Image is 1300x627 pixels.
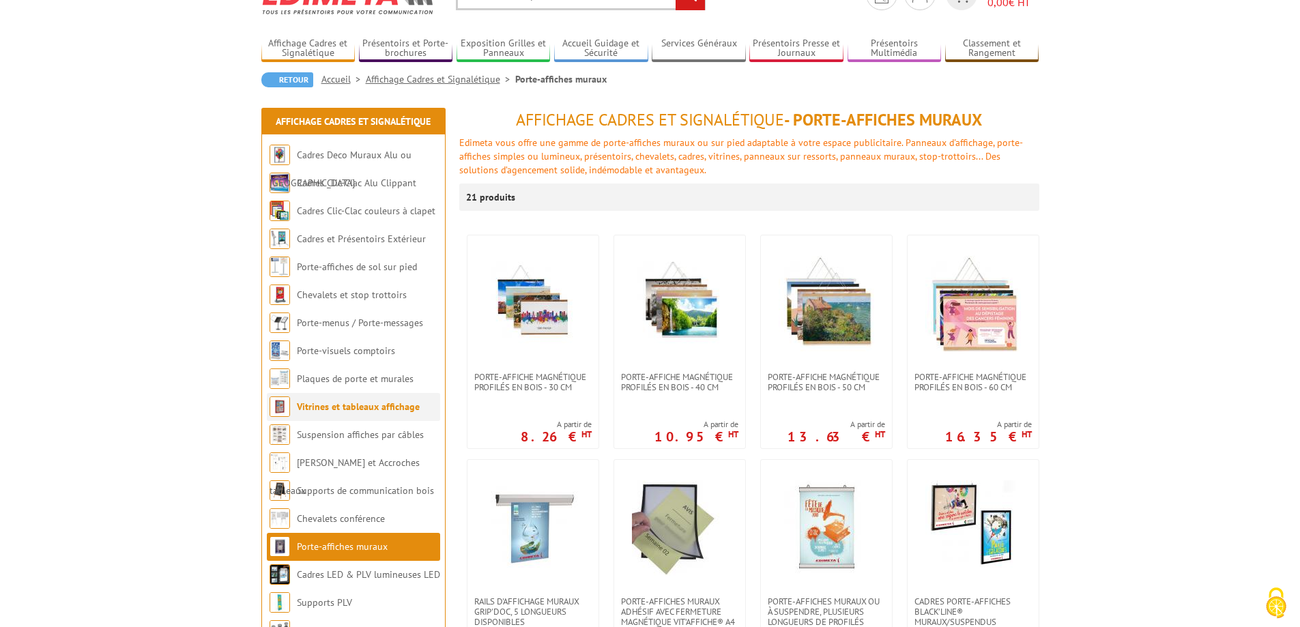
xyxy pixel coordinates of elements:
[779,256,874,351] img: PORTE-AFFICHE MAGNÉTIQUE PROFILÉS EN BOIS - 50 cm
[270,145,290,165] img: Cadres Deco Muraux Alu ou Bois
[945,419,1032,430] span: A partir de
[474,372,592,392] span: PORTE-AFFICHE MAGNÉTIQUE PROFILÉS EN BOIS - 30 cm
[521,433,592,441] p: 8.26 €
[270,201,290,221] img: Cadres Clic-Clac couleurs à clapet
[614,372,745,392] a: PORTE-AFFICHE MAGNÉTIQUE PROFILÉS EN BOIS - 40 cm
[1252,581,1300,627] button: Cookies (fenêtre modale)
[466,184,517,211] p: 21 produits
[321,73,366,85] a: Accueil
[467,372,598,392] a: PORTE-AFFICHE MAGNÉTIQUE PROFILÉS EN BOIS - 30 cm
[270,229,290,249] img: Cadres et Présentoirs Extérieur
[276,115,431,128] a: Affichage Cadres et Signalétique
[768,596,885,627] span: Porte-affiches muraux ou à suspendre, plusieurs longueurs de profilés
[516,109,784,130] span: Affichage Cadres et Signalétique
[366,73,515,85] a: Affichage Cadres et Signalétique
[459,136,1023,176] font: Edimeta vous offre une gamme de porte-affiches muraux ou sur pied adaptable à votre espace public...
[270,368,290,389] img: Plaques de porte et murales
[297,205,435,217] a: Cadres Clic-Clac couleurs à clapet
[914,372,1032,392] span: PORTE-AFFICHE MAGNÉTIQUE PROFILÉS EN BOIS - 60 cm
[908,372,1039,392] a: PORTE-AFFICHE MAGNÉTIQUE PROFILÉS EN BOIS - 60 cm
[270,340,290,361] img: Porte-visuels comptoirs
[297,177,416,189] a: Cadres Clic-Clac Alu Clippant
[297,373,414,385] a: Plaques de porte et murales
[297,568,440,581] a: Cadres LED & PLV lumineuses LED
[632,256,727,351] img: PORTE-AFFICHE MAGNÉTIQUE PROFILÉS EN BOIS - 40 cm
[554,38,648,60] a: Accueil Guidage et Sécurité
[925,256,1021,351] img: PORTE-AFFICHE MAGNÉTIQUE PROFILÉS EN BOIS - 60 cm
[848,38,942,60] a: Présentoirs Multimédia
[459,111,1039,129] h1: - Porte-affiches muraux
[875,428,885,440] sup: HT
[761,372,892,392] a: PORTE-AFFICHE MAGNÉTIQUE PROFILÉS EN BOIS - 50 cm
[297,345,395,357] a: Porte-visuels comptoirs
[474,596,592,627] span: Rails d'affichage muraux Grip'Doc, 5 longueurs disponibles
[270,508,290,529] img: Chevalets conférence
[270,285,290,305] img: Chevalets et stop trottoirs
[270,536,290,557] img: Porte-affiches muraux
[297,596,352,609] a: Supports PLV
[581,428,592,440] sup: HT
[521,419,592,430] span: A partir de
[359,38,453,60] a: Présentoirs et Porte-brochures
[297,428,424,441] a: Suspension affiches par câbles
[297,317,423,329] a: Porte-menus / Porte-messages
[768,372,885,392] span: PORTE-AFFICHE MAGNÉTIQUE PROFILÉS EN BOIS - 50 cm
[270,456,420,497] a: [PERSON_NAME] et Accroches tableaux
[654,433,738,441] p: 10.95 €
[270,564,290,585] img: Cadres LED & PLV lumineuses LED
[1022,428,1032,440] sup: HT
[261,38,356,60] a: Affichage Cadres et Signalétique
[632,480,727,576] img: Porte-affiches muraux adhésif avec fermeture magnétique VIT’AFFICHE® A4 et A3
[1259,586,1293,620] img: Cookies (fenêtre modale)
[728,428,738,440] sup: HT
[270,257,290,277] img: Porte-affiches de sol sur pied
[485,256,581,351] img: PORTE-AFFICHE MAGNÉTIQUE PROFILÉS EN BOIS - 30 cm
[515,72,607,86] li: Porte-affiches muraux
[297,261,417,273] a: Porte-affiches de sol sur pied
[945,38,1039,60] a: Classement et Rangement
[297,289,407,301] a: Chevalets et stop trottoirs
[467,596,598,627] a: Rails d'affichage muraux Grip'Doc, 5 longueurs disponibles
[788,419,885,430] span: A partir de
[652,38,746,60] a: Services Généraux
[761,596,892,627] a: Porte-affiches muraux ou à suspendre, plusieurs longueurs de profilés
[925,480,1021,576] img: Cadres porte-affiches Black’Line® muraux/suspendus Formats A4, A3, A2, A1, A0, B2, B1 simple ou d...
[270,396,290,417] img: Vitrines et tableaux affichage
[297,484,434,497] a: Supports de communication bois
[297,540,388,553] a: Porte-affiches muraux
[945,433,1032,441] p: 16.35 €
[485,480,581,576] img: Rails d'affichage muraux Grip'Doc, 5 longueurs disponibles
[270,312,290,333] img: Porte-menus / Porte-messages
[621,372,738,392] span: PORTE-AFFICHE MAGNÉTIQUE PROFILÉS EN BOIS - 40 cm
[270,592,290,613] img: Supports PLV
[297,233,426,245] a: Cadres et Présentoirs Extérieur
[270,424,290,445] img: Suspension affiches par câbles
[457,38,551,60] a: Exposition Grilles et Panneaux
[788,433,885,441] p: 13.63 €
[297,512,385,525] a: Chevalets conférence
[654,419,738,430] span: A partir de
[779,480,874,576] img: Porte-affiches muraux ou à suspendre, plusieurs longueurs de profilés
[297,400,420,413] a: Vitrines et tableaux affichage
[261,72,313,87] a: Retour
[749,38,843,60] a: Présentoirs Presse et Journaux
[270,149,411,189] a: Cadres Deco Muraux Alu ou [GEOGRAPHIC_DATA]
[270,452,290,473] img: Cimaises et Accroches tableaux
